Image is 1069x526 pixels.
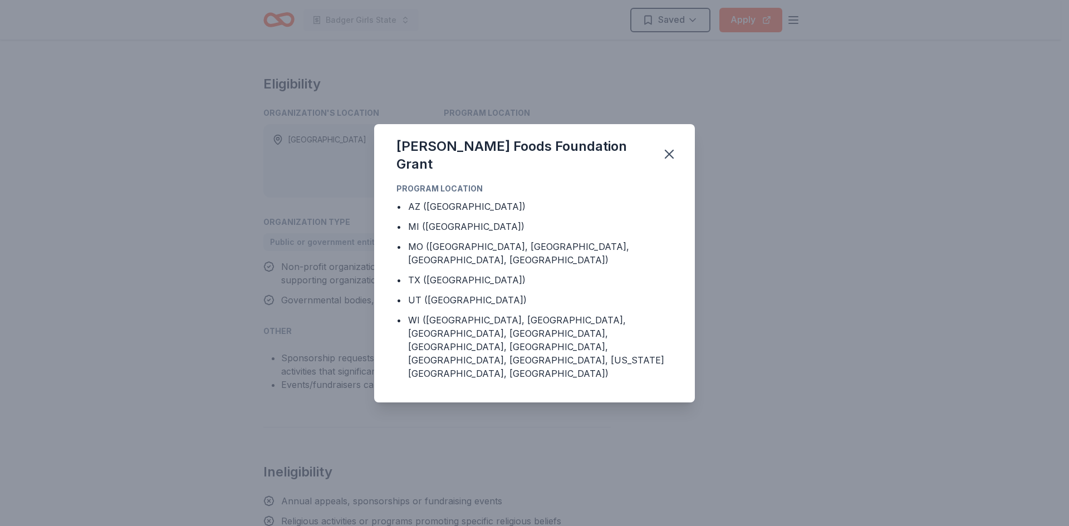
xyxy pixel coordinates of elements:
div: MO ([GEOGRAPHIC_DATA], [GEOGRAPHIC_DATA], [GEOGRAPHIC_DATA], [GEOGRAPHIC_DATA]) [408,240,673,267]
div: • [396,293,401,307]
div: MI ([GEOGRAPHIC_DATA]) [408,220,524,233]
div: [PERSON_NAME] Foods Foundation Grant [396,137,648,173]
div: • [396,273,401,287]
div: WI ([GEOGRAPHIC_DATA], [GEOGRAPHIC_DATA], [GEOGRAPHIC_DATA], [GEOGRAPHIC_DATA], [GEOGRAPHIC_DATA]... [408,313,673,380]
div: • [396,220,401,233]
div: UT ([GEOGRAPHIC_DATA]) [408,293,527,307]
div: • [396,313,401,327]
div: • [396,200,401,213]
div: Program Location [396,182,673,195]
div: • [396,240,401,253]
div: AZ ([GEOGRAPHIC_DATA]) [408,200,526,213]
div: TX ([GEOGRAPHIC_DATA]) [408,273,526,287]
